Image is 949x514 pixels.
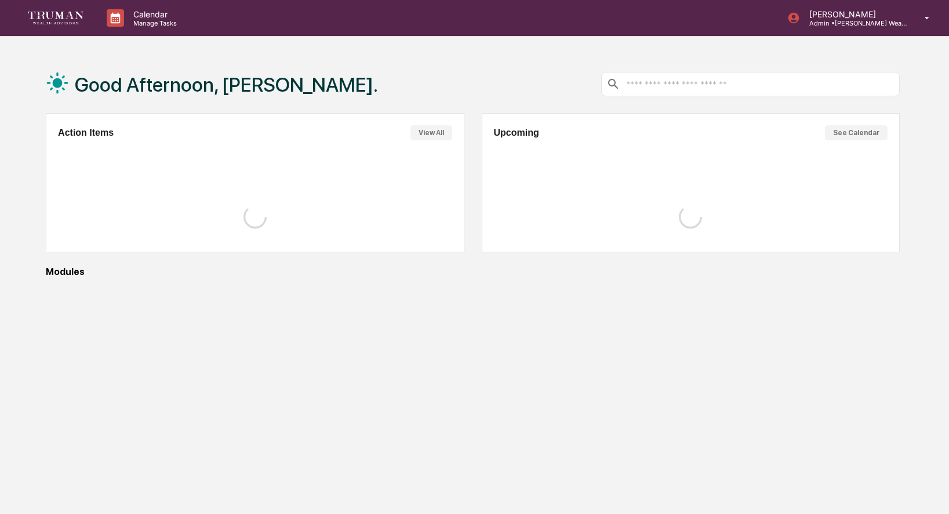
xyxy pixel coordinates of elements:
p: Manage Tasks [124,19,183,27]
img: logo [28,12,83,24]
p: Calendar [124,9,183,19]
h2: Action Items [58,128,114,138]
button: See Calendar [825,125,888,140]
button: View All [410,125,452,140]
p: [PERSON_NAME] [800,9,908,19]
div: Modules [46,266,900,277]
p: Admin • [PERSON_NAME] Wealth [800,19,908,27]
h2: Upcoming [494,128,539,138]
h1: Good Afternoon, [PERSON_NAME]. [75,73,378,96]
